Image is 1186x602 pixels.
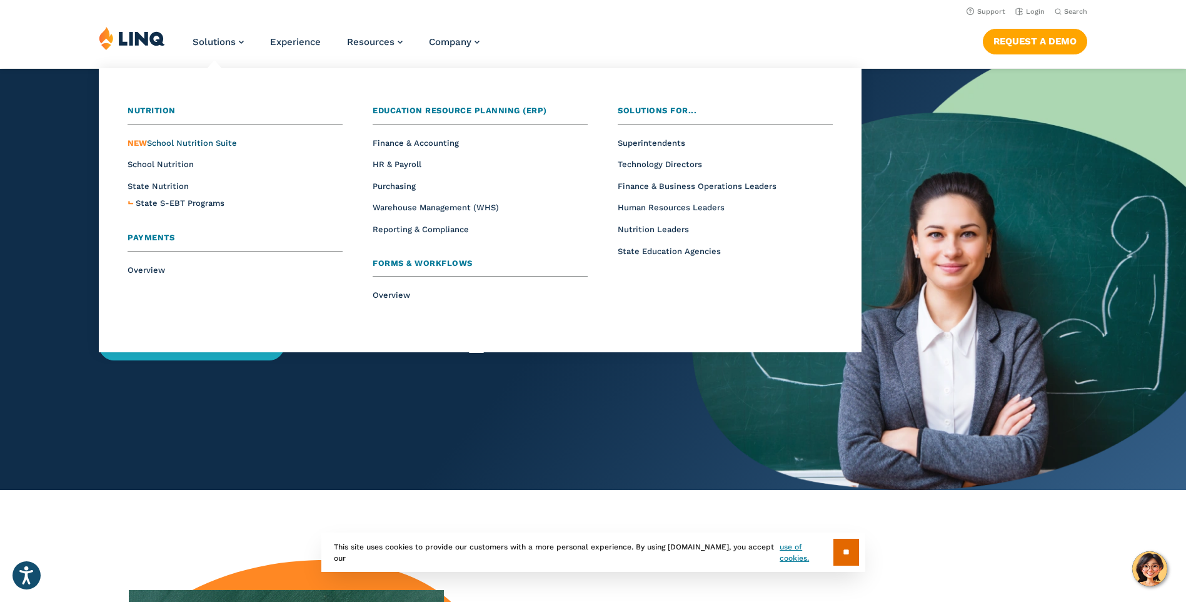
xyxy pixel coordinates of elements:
[1064,8,1087,16] span: Search
[618,203,725,212] a: Human Resources Leaders
[193,36,236,48] span: Solutions
[618,160,702,169] a: Technology Directors
[128,138,237,148] a: NEWSchool Nutrition Suite
[373,225,469,234] a: Reporting & Compliance
[128,138,237,148] span: School Nutrition Suite
[347,36,403,48] a: Resources
[373,290,410,300] a: Overview
[136,197,224,210] a: State S-EBT Programs
[128,181,189,191] a: State Nutrition
[128,160,194,169] a: School Nutrition
[780,541,833,564] a: use of cookies.
[373,203,499,212] a: Warehouse Management (WHS)
[128,106,176,115] span: Nutrition
[618,247,721,256] a: State Education Agencies
[1015,8,1045,16] a: Login
[618,181,776,191] a: Finance & Business Operations Leaders
[429,36,480,48] a: Company
[618,138,685,148] a: Superintendents
[321,533,865,572] div: This site uses cookies to provide our customers with a more personal experience. By using [DOMAIN...
[347,36,394,48] span: Resources
[128,232,343,252] a: Payments
[193,26,480,68] nav: Primary Navigation
[618,106,696,115] span: Solutions for...
[128,105,343,125] a: Nutrition
[373,105,588,125] a: Education Resource Planning (ERP)
[618,105,833,125] a: Solutions for...
[373,160,421,169] a: HR & Payroll
[99,26,165,50] img: LINQ | K‑12 Software
[128,265,165,275] a: Overview
[983,26,1087,54] nav: Button Navigation
[429,36,471,48] span: Company
[128,233,174,242] span: Payments
[373,138,459,148] a: Finance & Accounting
[1132,551,1167,586] button: Hello, have a question? Let’s chat.
[373,106,547,115] span: Education Resource Planning (ERP)
[373,258,473,268] span: Forms & Workflows
[1055,7,1087,16] button: Open Search Bar
[128,138,147,148] span: NEW
[193,36,244,48] a: Solutions
[373,257,588,277] a: Forms & Workflows
[618,225,689,234] a: Nutrition Leaders
[373,181,416,191] a: Purchasing
[136,198,224,208] span: State S-EBT Programs
[270,36,321,48] a: Experience
[967,8,1005,16] a: Support
[692,69,1186,490] img: Home Banner
[983,29,1087,54] a: Request a Demo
